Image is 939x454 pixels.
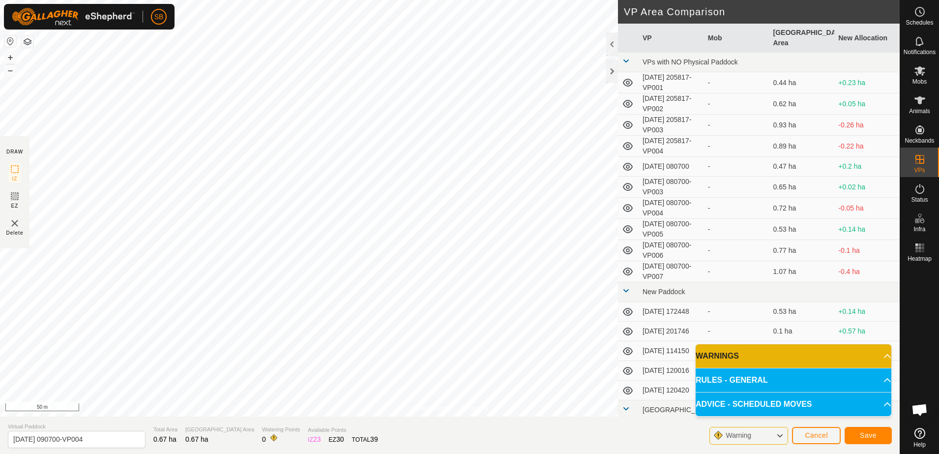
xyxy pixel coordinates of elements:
td: -0.05 ha [834,198,900,219]
span: Help [913,442,926,448]
td: [DATE] 205817-VP002 [639,93,704,115]
td: [DATE] 120016 [639,361,704,381]
span: [GEOGRAPHIC_DATA] [643,406,714,414]
td: -0.4 ha [834,261,900,282]
div: - [708,99,765,109]
td: -0.06 ha [834,341,900,361]
td: [DATE] 080700-VP005 [639,219,704,240]
button: + [4,52,16,63]
div: - [708,203,765,213]
a: Contact Us [460,404,489,413]
td: 0.44 ha [769,72,835,93]
p-accordion-header: WARNINGS [696,344,891,368]
span: Warning [726,431,751,439]
span: WARNINGS [696,350,739,362]
span: SB [154,12,164,22]
td: +0.57 ha [834,322,900,341]
td: 0.47 ha [769,157,835,177]
td: +0.02 ha [834,177,900,198]
span: Cancel [805,431,828,439]
td: 0.62 ha [769,93,835,115]
button: Cancel [792,427,841,444]
span: 39 [370,435,378,443]
button: Save [845,427,892,444]
td: [DATE] 080700-VP003 [639,177,704,198]
div: - [708,326,765,336]
span: EZ [11,202,19,210]
td: 1.07 ha [769,261,835,282]
span: Virtual Paddock [8,423,146,431]
div: - [708,78,765,88]
span: Mobs [912,79,927,85]
th: New Allocation [834,24,900,53]
div: - [708,120,765,130]
td: [DATE] 120420 [639,381,704,400]
span: ADVICE - SCHEDULED MOVES [696,398,812,410]
span: 30 [336,435,344,443]
span: Neckbands [905,138,934,144]
a: Help [900,424,939,452]
td: +0.14 ha [834,302,900,322]
h2: VP Area Comparison [624,6,900,18]
span: Save [860,431,877,439]
td: 0.1 ha [769,322,835,341]
td: 0.53 ha [769,302,835,322]
span: Heatmap [908,256,932,262]
div: - [708,182,765,192]
td: [DATE] 080700-VP006 [639,240,704,261]
div: - [708,224,765,235]
span: Available Points [308,426,378,434]
div: IZ [308,434,321,445]
td: [DATE] 080700 [639,157,704,177]
span: [GEOGRAPHIC_DATA] Area [185,425,254,434]
td: +0.05 ha [834,93,900,115]
span: VPs [914,167,925,173]
span: Notifications [904,49,936,55]
div: - [708,141,765,151]
span: IZ [12,175,18,182]
div: EZ [329,434,344,445]
td: 0.73 ha [769,341,835,361]
th: VP [639,24,704,53]
td: 0.89 ha [769,136,835,157]
td: 0.72 ha [769,198,835,219]
img: Gallagher Logo [12,8,135,26]
span: 23 [313,435,321,443]
button: – [4,64,16,76]
td: -0.1 ha [834,240,900,261]
td: [DATE] 114150 [639,341,704,361]
span: New Paddock [643,288,685,296]
div: - [708,161,765,172]
td: [DATE] 205817-VP004 [639,136,704,157]
td: 0.77 ha [769,240,835,261]
span: Delete [6,229,24,237]
td: [DATE] 201746 [639,322,704,341]
span: RULES - GENERAL [696,374,768,386]
img: VP [9,217,21,229]
td: +0.2 ha [834,157,900,177]
td: +0.23 ha [834,72,900,93]
div: - [708,267,765,277]
span: Infra [913,226,925,232]
td: [DATE] 205817-VP003 [639,115,704,136]
span: VPs with NO Physical Paddock [643,58,738,66]
button: Map Layers [22,36,33,48]
div: DRAW [6,148,23,155]
div: - [708,306,765,317]
span: Watering Points [262,425,300,434]
td: +0.14 ha [834,219,900,240]
span: Total Area [153,425,177,434]
p-accordion-header: RULES - GENERAL [696,368,891,392]
td: 0.93 ha [769,115,835,136]
td: -0.26 ha [834,115,900,136]
th: [GEOGRAPHIC_DATA] Area [769,24,835,53]
th: Mob [704,24,769,53]
span: Schedules [906,20,933,26]
span: Animals [909,108,930,114]
div: Open chat [905,395,935,424]
div: TOTAL [352,434,378,445]
span: 0.67 ha [185,435,208,443]
span: 0 [262,435,266,443]
p-accordion-header: ADVICE - SCHEDULED MOVES [696,393,891,416]
a: Privacy Policy [411,404,448,413]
